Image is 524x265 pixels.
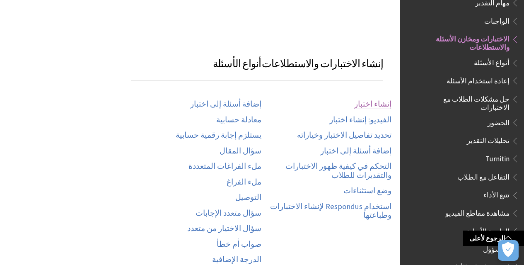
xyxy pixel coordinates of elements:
[131,56,261,80] h3: أنواع الأسئلة
[466,224,510,236] span: الواجهة الأصلية
[261,202,392,220] a: استخدام Respondus لإنشاء الاختبارات وطباعتها
[426,92,510,112] span: حل مشكلات الطلاب مع الاختبارات
[188,162,261,171] a: ملء الفراغات المتعددة
[343,186,391,196] a: وضع استثناءات
[187,224,261,233] a: سؤال الاختيار من متعدد
[447,74,510,85] span: إعادة استخدام الأسئلة
[445,206,510,217] span: مشاهدة مقاطع الفيديو
[297,131,391,140] a: تحديد تفاصيل الاختبار وخياراته
[488,116,510,127] span: الحضور
[457,170,510,181] span: التفاعل مع الطلاب
[485,152,510,163] span: Turnitin
[320,146,391,156] a: إضافة أسئلة إلى اختبار
[220,146,261,156] a: سؤال المقال
[261,56,384,80] h3: إنشاء الاختبارات والاستطلاعات
[474,56,510,67] span: أنواع الأسئلة
[196,209,261,218] a: سؤال متعدد الإجابات
[176,131,261,140] a: يستلزم إجابة رقمية حسابية
[190,100,261,109] a: إضافة أسئلة إلى اختبار
[329,115,391,125] a: الفيديو: إنشاء اختبار
[227,177,261,187] a: ملء الفراغ
[216,115,261,125] a: معادلة حسابية
[217,240,261,249] a: صواب أم خطأ
[498,240,519,261] button: فتح التفضيلات
[212,255,261,265] a: الدرجة الإضافية
[463,231,524,246] a: الرجوع لأعلى
[467,134,510,145] span: تحليلات التقدير
[261,162,392,180] a: التحكم في كيفية ظهور الاختبارات والتقديرات للطلاب
[483,243,510,254] span: المسؤول
[483,188,510,199] span: تتبع الأداء
[422,32,510,52] span: الاختبارات ومخازن الأسئلة والاستطلاعات
[354,100,391,109] a: إنشاء اختبار
[235,193,261,202] a: التوصيل
[484,14,510,25] span: الواجبات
